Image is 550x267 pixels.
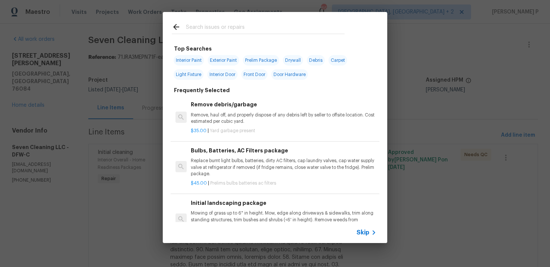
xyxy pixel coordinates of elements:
[241,69,268,80] span: Front Door
[210,181,276,185] span: Prelims bulbs batteries ac filters
[191,112,376,125] p: Remove, haul off, and properly dispose of any debris left by seller to offsite location. Cost est...
[174,45,212,53] h6: Top Searches
[191,128,207,133] span: $35.00
[191,146,376,155] h6: Bulbs, Batteries, AC Filters package
[174,69,204,80] span: Light Fixture
[191,210,376,229] p: Mowing of grass up to 6" in height. Mow, edge along driveways & sidewalks, trim along standing st...
[329,55,347,66] span: Carpet
[357,229,369,236] span: Skip
[271,69,308,80] span: Door Hardware
[243,55,279,66] span: Prelim Package
[191,180,376,186] p: |
[186,22,345,34] input: Search issues or repairs
[174,55,204,66] span: Interior Paint
[191,199,376,207] h6: Initial landscaping package
[307,55,325,66] span: Debris
[210,128,255,133] span: Yard garbage present
[191,100,376,109] h6: Remove debris/garbage
[174,86,230,94] h6: Frequently Selected
[207,69,238,80] span: Interior Door
[191,158,376,177] p: Replace burnt light bulbs, batteries, dirty AC filters, cap laundry valves, cap water supply valv...
[191,128,376,134] p: |
[283,55,303,66] span: Drywall
[208,55,239,66] span: Exterior Paint
[191,181,207,185] span: $45.00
